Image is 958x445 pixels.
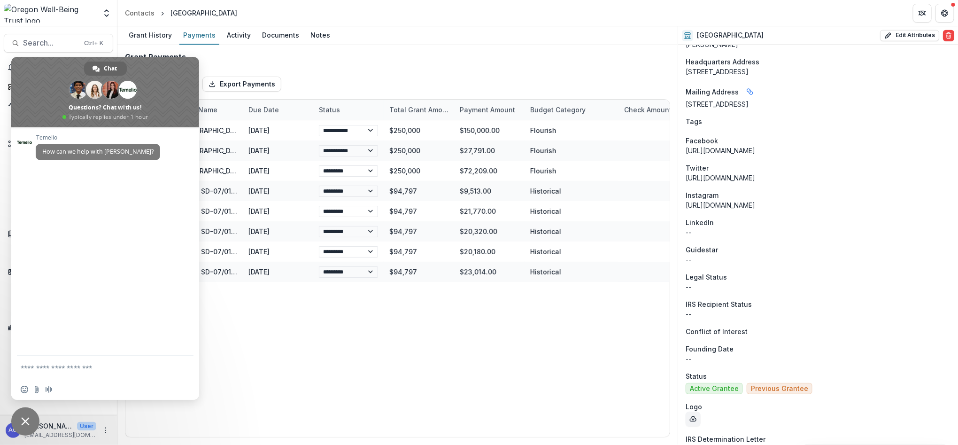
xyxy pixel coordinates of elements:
span: Insert an emoji [21,386,28,393]
div: Payment Amount [454,100,525,120]
a: Canby SD-07/01/2016-06/01/2021 [178,187,288,195]
div: $72,209.00 [454,161,525,181]
div: Ctrl + K [82,38,105,48]
div: Flourish [530,125,556,135]
div: [URL][DOMAIN_NAME] [686,200,950,210]
div: [DATE] [243,221,313,242]
div: $94,797 [384,221,454,242]
a: Contacts [121,6,158,20]
span: Legal Status [686,272,727,282]
div: Asta Garmon [9,427,18,433]
div: -- [686,227,950,237]
div: [STREET_ADDRESS] [686,67,950,77]
div: Historical [530,186,561,196]
a: Canby SD-07/01/2016-06/01/2021 [178,268,288,276]
div: Activity [223,28,255,42]
div: Total Grant Amount [384,105,454,115]
div: $27,791.00 [454,141,525,161]
span: How can we help with [PERSON_NAME]? [42,148,154,156]
div: Flourish [530,146,556,156]
div: Payment Amount [454,105,521,115]
h2: Grant Payments [125,53,186,62]
div: [DATE] [243,262,313,282]
button: Open Documents [4,226,113,242]
div: -- [686,282,950,292]
div: Notes [307,28,334,42]
div: Due Date [243,105,285,115]
div: Historical [530,226,561,236]
div: Budget Category [525,100,618,120]
div: $94,797 [384,201,454,221]
button: Notifications4 [4,60,113,75]
div: $94,797 [384,262,454,282]
div: [GEOGRAPHIC_DATA] [170,8,237,18]
span: LinkedIn [686,218,714,227]
div: $23,014.00 [454,262,525,282]
div: Check Amount [618,105,677,115]
button: Linked binding [742,84,757,99]
div: [DATE] [243,120,313,141]
div: $94,797 [384,242,454,262]
p: [PERSON_NAME] [24,421,73,431]
span: Status [686,371,707,381]
a: Canby SD-07/01/2016-06/01/2021 [178,248,288,256]
h2: [GEOGRAPHIC_DATA] [697,31,764,39]
div: Grant Name [172,100,243,120]
div: [DATE] [243,141,313,161]
a: Grant History [125,26,176,45]
div: [DATE] [243,242,313,262]
div: [DATE] [243,181,313,201]
a: Notes [307,26,334,45]
a: Canby SD-07/01/2016-06/01/2021 [178,207,288,215]
div: Historical [530,206,561,216]
span: Guidestar [686,245,718,255]
a: Activity [223,26,255,45]
button: Open Contacts [4,265,113,280]
button: Open Activity [4,98,113,113]
div: $250,000 [384,161,454,181]
div: Contacts [125,8,155,18]
div: Due Date [243,100,313,120]
div: $21,770.00 [454,201,525,221]
nav: breadcrumb [121,6,241,20]
button: Export Payments [202,77,281,92]
div: $250,000 [384,120,454,141]
a: Canby SD-07/01/2016-06/01/2021 [178,227,288,235]
div: Total Grant Amount [384,100,454,120]
span: Headquarters Address [686,57,759,67]
img: Oregon Well-Being Trust logo [4,4,96,23]
button: Partners [913,4,932,23]
div: Budget Category [525,105,591,115]
a: Payments [179,26,219,45]
button: Delete [943,30,954,41]
button: Edit Attributes [880,30,939,41]
button: Search... [4,34,113,53]
button: Open Workflows [4,136,113,151]
div: Documents [258,28,303,42]
div: [STREET_ADDRESS] [686,99,950,109]
div: $9,513.00 [454,181,525,201]
a: Documents [258,26,303,45]
div: Historical [530,267,561,277]
div: $20,180.00 [454,242,525,262]
a: Close chat [11,407,39,436]
div: Status [313,100,384,120]
span: Send a file [33,386,40,393]
span: Search... [23,39,78,47]
div: $250,000 [384,141,454,161]
button: More [100,425,111,436]
p: User [77,422,96,430]
a: Chat [84,62,127,76]
span: Previous Grantee [751,385,808,393]
span: Facebook [686,136,718,146]
div: $20,320.00 [454,221,525,242]
a: Dashboard [4,79,113,94]
div: -- [686,309,950,319]
textarea: Compose your message... [21,356,171,379]
button: Open Data & Reporting [4,320,113,335]
div: -- [686,255,950,265]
